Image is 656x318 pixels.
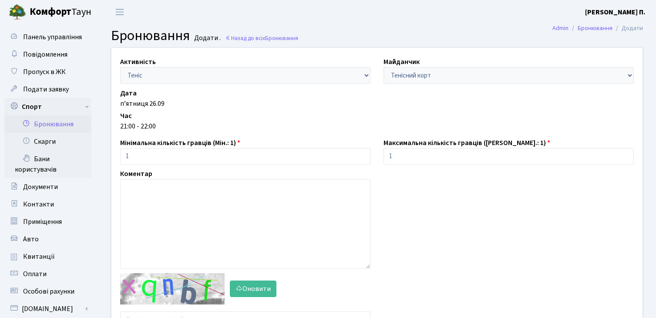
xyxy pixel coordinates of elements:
label: Максимальна кількість гравців ([PERSON_NAME].: 1) [384,138,550,148]
b: Комфорт [30,5,71,19]
a: Admin [552,24,569,33]
a: Документи [4,178,91,196]
span: Бронювання [111,26,190,46]
span: Авто [23,234,39,244]
a: [DOMAIN_NAME] [4,300,91,318]
label: Активність [120,57,156,67]
button: Оновити [230,281,276,297]
button: Переключити навігацію [109,5,131,19]
span: Панель управління [23,32,82,42]
a: Особові рахунки [4,283,91,300]
label: Час [120,111,132,121]
a: Бронювання [4,115,91,133]
img: default [120,273,225,304]
span: Подати заявку [23,85,69,94]
a: Бани користувачів [4,150,91,178]
img: logo.png [9,3,26,21]
a: Назад до всіхБронювання [225,34,298,42]
span: Особові рахунки [23,287,74,296]
span: Повідомлення [23,50,67,59]
a: Оплати [4,265,91,283]
label: Дата [120,88,137,98]
a: Авто [4,230,91,248]
a: Повідомлення [4,46,91,63]
a: Приміщення [4,213,91,230]
a: Квитанції [4,248,91,265]
a: Скарги [4,133,91,150]
a: Пропуск в ЖК [4,63,91,81]
a: [PERSON_NAME] П. [585,7,646,17]
a: Бронювання [578,24,612,33]
span: Документи [23,182,58,192]
small: Додати . [192,34,221,42]
div: 21:00 - 22:00 [120,121,634,132]
a: Спорт [4,98,91,115]
li: Додати [612,24,643,33]
label: Мінімальна кількість гравців (Мін.: 1) [120,138,240,148]
label: Коментар [120,169,152,179]
a: Подати заявку [4,81,91,98]
a: Панель управління [4,28,91,46]
span: Бронювання [265,34,298,42]
span: Приміщення [23,217,62,227]
span: Таун [30,5,91,20]
span: Квитанції [23,252,55,261]
a: Контакти [4,196,91,213]
div: п’ятниця 26.09 [120,98,634,109]
span: Контакти [23,200,54,209]
nav: breadcrumb [539,19,656,37]
span: Пропуск в ЖК [23,67,66,77]
label: Майданчик [384,57,420,67]
span: Оплати [23,269,47,279]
